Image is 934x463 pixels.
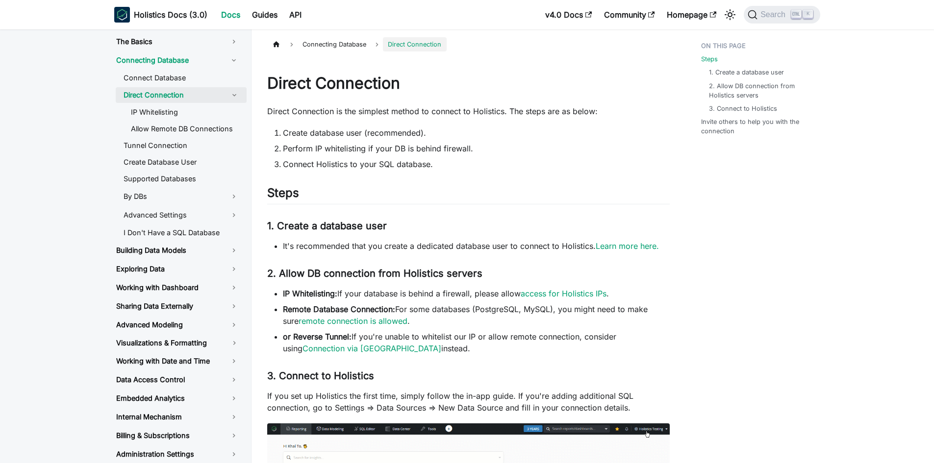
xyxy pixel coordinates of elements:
[116,138,247,153] a: Tunnel Connection
[222,335,247,351] button: Toggle the collapsible sidebar category 'Visualizations & Formatting'
[267,105,670,117] p: Direct Connection is the simplest method to connect to Holistics. The steps are as below:
[123,105,247,120] a: IP Whitelisting
[108,409,247,425] a: Internal Mechanism
[267,186,670,204] h2: Steps
[108,427,247,444] a: Billing & Subscriptions
[108,279,247,296] a: Working with Dashboard
[709,81,814,100] a: 2. Allow DB connection from Holistics servers
[539,7,598,23] a: v4.0 Docs
[108,371,247,388] a: Data Access Control
[108,390,247,407] a: Embedded Analytics
[299,316,407,326] a: remote connection is allowed
[116,171,247,186] a: Supported Databases
[104,29,252,463] nav: Docs sidebar
[108,261,247,277] a: Exploring Data
[757,10,791,19] span: Search
[596,241,659,251] a: Learn more here.
[283,158,670,170] li: Connect Holistics to your SQL database.
[123,122,247,136] a: Allow Remote DB Connections
[267,73,670,93] h1: Direct Connection
[722,7,738,23] button: Switch between dark and light mode (currently light mode)
[116,207,247,223] a: Advanced Settings
[114,7,130,23] img: Holistics
[521,289,606,298] a: access for Holistics IPs
[598,7,661,23] a: Community
[283,288,670,299] li: If your database is behind a firewall, please allow .
[283,240,670,252] li: It's recommended that you create a dedicated database user to connect to Holistics.
[283,289,337,298] strong: IP Whitelisting:
[215,7,246,23] a: Docs
[116,155,247,170] a: Create Database User
[116,87,222,103] a: Direct Connection
[283,331,670,354] li: If you're unable to whitelist our IP or allow remote connection, consider using instead.
[701,117,818,136] a: Invite others to help you with the connection
[134,9,207,21] b: Holistics Docs (3.0)
[303,343,441,353] a: Connection via [GEOGRAPHIC_DATA]
[267,37,286,51] a: Home page
[108,33,247,50] a: The Basics
[222,87,247,103] button: Toggle the collapsible sidebar category 'Direct Connection'
[108,317,247,333] a: Advanced Modeling
[108,446,247,463] a: Administration Settings
[803,10,813,19] kbd: K
[298,37,371,51] span: Connecting Database
[267,390,670,414] p: If you set up Holistics the first time, simply follow the in-app guide. If you're adding addition...
[283,7,307,23] a: API
[701,54,718,64] a: Steps
[709,68,784,77] a: 1. Create a database user
[283,127,670,139] li: Create database user (recommended).
[108,298,247,315] a: Sharing Data Externally
[283,304,395,314] strong: Remote Database Connection:
[283,143,670,154] li: Perform IP whitelisting if your DB is behind firewall.
[114,7,207,23] a: HolisticsHolistics Docs (3.0)
[108,335,222,351] a: Visualizations & Formatting
[246,7,283,23] a: Guides
[116,188,247,205] a: By DBs
[108,242,247,259] a: Building Data Models
[116,225,247,240] a: I Don't Have a SQL Database
[267,37,670,51] nav: Breadcrumbs
[283,303,670,327] li: For some databases (PostgreSQL, MySQL), you might need to make sure .
[267,370,670,382] h3: 3. Connect to Holistics
[267,268,670,280] h3: 2. Allow DB connection from Holistics servers
[661,7,722,23] a: Homepage
[383,37,446,51] span: Direct Connection
[709,104,777,113] a: 3. Connect to Holistics
[108,353,247,369] a: Working with Date and Time
[283,332,352,341] strong: or Reverse Tunnel:
[116,71,247,85] a: Connect Database
[108,52,247,69] a: Connecting Database
[267,220,670,232] h3: 1. Create a database user
[744,6,820,24] button: Search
